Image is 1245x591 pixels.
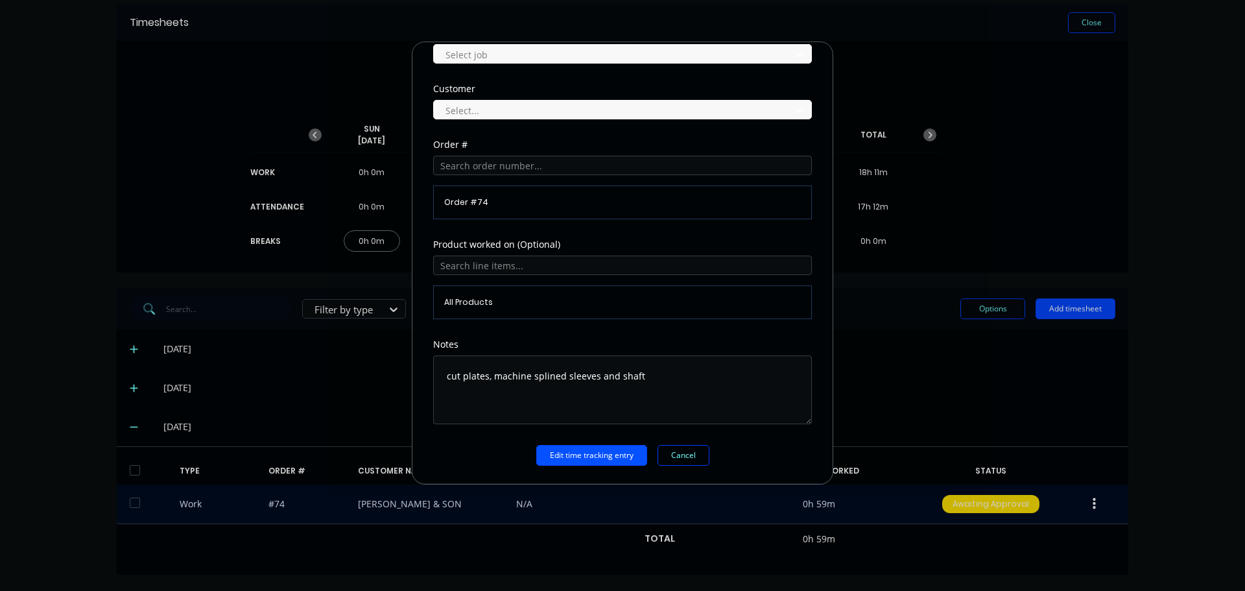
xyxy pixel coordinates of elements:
[433,256,812,275] input: Search line items...
[536,445,647,466] button: Edit time tracking entry
[658,445,709,466] button: Cancel
[433,240,812,249] div: Product worked on (Optional)
[433,156,812,175] input: Search order number...
[433,140,812,149] div: Order #
[444,197,801,208] span: Order # 74
[433,340,812,349] div: Notes
[444,296,801,308] span: All Products
[433,84,812,93] div: Customer
[433,356,812,424] textarea: cut plates, machine splined sleeves and shaft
